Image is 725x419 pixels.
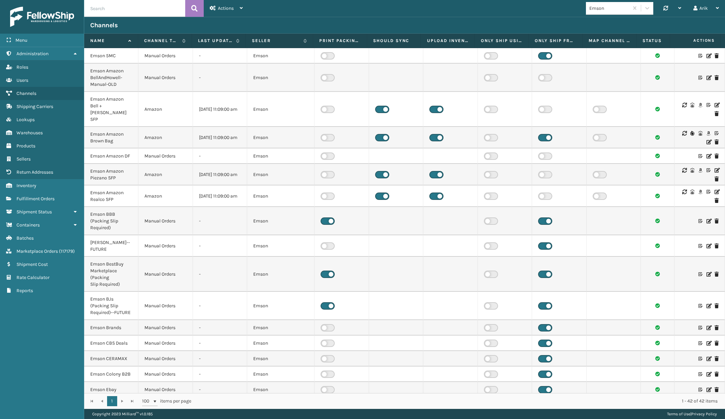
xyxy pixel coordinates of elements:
div: Emson CERAMAX [90,355,132,362]
div: Emson Brands [90,324,132,331]
td: Manual Orders [138,148,193,164]
td: Manual Orders [138,351,193,366]
div: Emson 5MC [90,53,132,59]
i: Edit [715,103,719,107]
p: Copyright 2023 Milliard™ v 1.0.185 [92,409,153,419]
td: Emson [247,48,315,64]
td: Emson [247,382,315,397]
i: Customize Label [698,272,702,277]
i: Channel sync succeeded. [655,303,660,308]
i: Customize Label [698,341,702,346]
i: Delete [715,54,719,58]
td: - [193,48,247,64]
i: Customize Label [706,103,711,107]
td: [DATE] 11:09:00 am [193,164,247,185]
i: Sync [682,168,686,173]
i: Edit [706,304,711,308]
span: Marketplace Orders [17,248,58,254]
td: Amazon [138,164,193,185]
span: Users [17,77,28,83]
i: Delete [715,325,719,330]
div: Emson Amazon DF [90,153,132,160]
td: - [193,366,247,382]
span: Channels [17,91,36,96]
label: Last update time [198,38,233,44]
i: Edit [706,325,711,330]
td: Manual Orders [138,64,193,92]
td: Emson [247,257,315,292]
i: Delete [715,75,719,80]
i: Delete [715,140,719,144]
div: Emson BJs (Packing Slip Required)--FUTURE [90,296,132,316]
i: Warehouse Codes [690,168,694,173]
i: Customize Label [698,356,702,361]
a: Privacy Policy [691,412,717,416]
i: Edit [706,387,711,392]
i: Channel sync succeeded. [655,356,660,361]
i: Channel sync succeeded. [655,75,660,80]
td: [DATE] 11:09:00 am [193,185,247,207]
a: Terms of Use [667,412,690,416]
i: Customize Label [698,54,702,58]
td: Emson [247,366,315,382]
h3: Channels [90,21,118,29]
div: Emson Amazon Brown Bag [90,131,132,144]
div: Emson Colony B2B [90,371,132,378]
td: Amazon [138,92,193,127]
i: Customize Label [706,168,711,173]
i: Delete [715,372,719,377]
i: Edit [715,168,719,173]
label: Seller [252,38,300,44]
span: Shipping Carriers [17,104,53,109]
i: Customize Label [698,244,702,248]
td: Emson [247,351,315,366]
td: Emson [247,292,315,320]
span: 100 [142,398,152,405]
td: - [193,382,247,397]
i: Channel sync succeeded. [655,387,660,392]
i: Customize Label [698,325,702,330]
i: Delete [715,198,719,203]
i: Channel sync succeeded. [655,218,660,223]
span: Inventory [17,183,36,188]
label: Channel Type [144,38,179,44]
i: Customize Label [715,131,719,136]
i: Edit [706,154,711,159]
i: Amazon Templates [698,168,702,173]
i: Delete [715,304,719,308]
td: Emson [247,336,315,351]
a: 1 [107,396,117,406]
label: Should Sync [373,38,415,44]
label: Status [642,38,664,44]
span: Actions [218,5,234,11]
span: Return Addresses [17,169,53,175]
i: Channel sync succeeded. [655,172,660,177]
i: Customize Label [698,154,702,159]
td: Emson [247,164,315,185]
i: Update inventory and reset MLI [690,131,694,136]
i: Sync [682,131,686,136]
span: Administration [17,51,48,57]
div: 1 - 42 of 42 items [201,398,718,405]
div: Emson Ebay [90,386,132,393]
label: Print packing slip [319,38,361,44]
span: Shipment Cost [17,261,48,267]
i: Warehouse Codes [690,189,694,194]
td: Emson [247,207,315,235]
i: Delete [715,341,719,346]
i: Delete [715,111,719,116]
i: Channel sync succeeded. [655,194,660,198]
span: items per page [142,396,191,406]
label: Only Ship using Required Carrier Service [481,38,522,44]
label: Only Ship from Required Warehouse [535,38,576,44]
i: Customize Label [698,304,702,308]
td: Amazon [138,127,193,148]
span: Roles [17,64,28,70]
span: Fulfillment Orders [17,196,55,202]
span: Shipment Status [17,209,52,215]
td: Emson [247,235,315,257]
td: Emson [247,64,315,92]
i: Delete [715,272,719,277]
td: - [193,148,247,164]
i: Edit [706,140,711,144]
